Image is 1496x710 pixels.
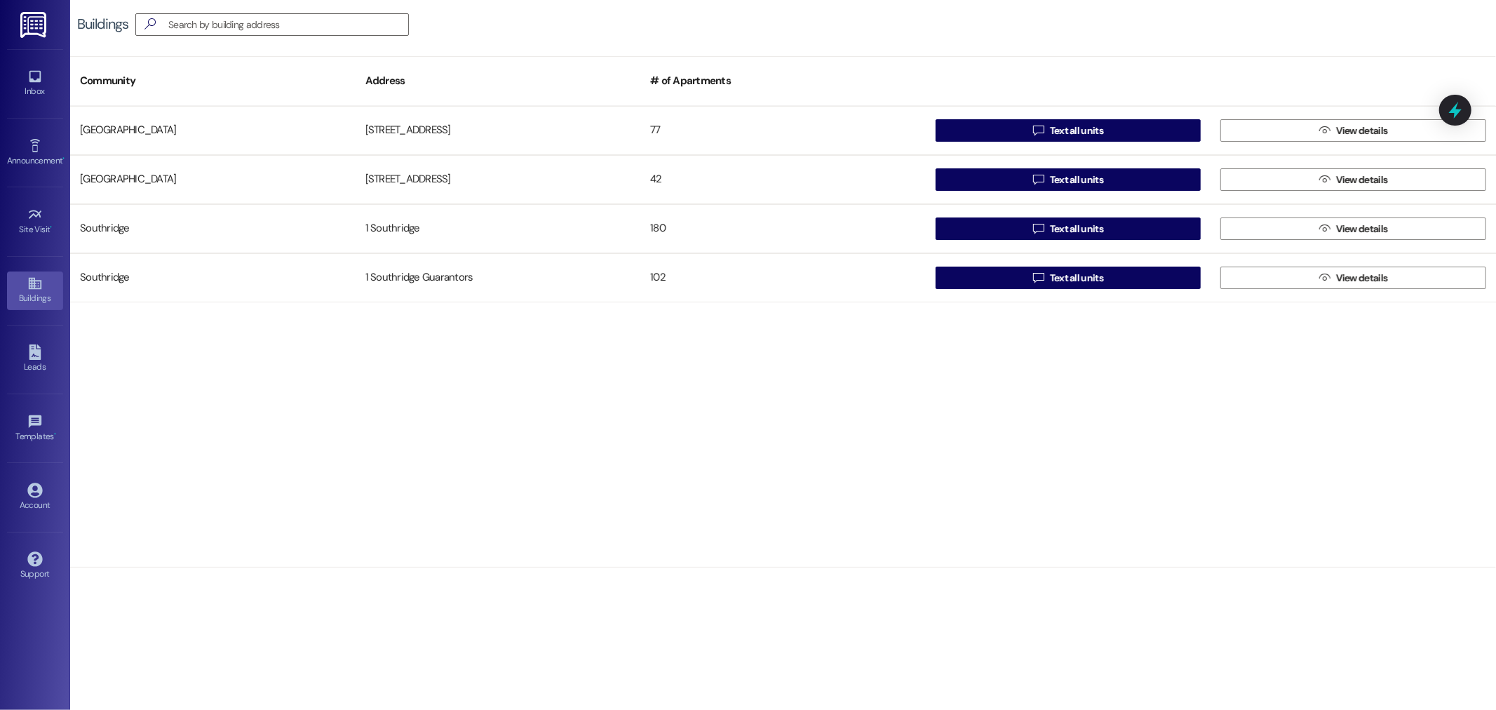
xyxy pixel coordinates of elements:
[77,17,128,32] div: Buildings
[1220,267,1486,289] button: View details
[1033,272,1044,283] i: 
[1220,119,1486,142] button: View details
[168,15,408,34] input: Search by building address
[1220,168,1486,191] button: View details
[70,215,356,243] div: Southridge
[70,116,356,145] div: [GEOGRAPHIC_DATA]
[20,12,49,38] img: ResiDesk Logo
[1336,123,1388,138] span: View details
[936,217,1201,240] button: Text all units
[1050,173,1103,187] span: Text all units
[1050,222,1103,236] span: Text all units
[640,116,926,145] div: 77
[7,340,63,378] a: Leads
[1319,272,1330,283] i: 
[1050,123,1103,138] span: Text all units
[54,429,56,439] span: •
[936,267,1201,289] button: Text all units
[70,166,356,194] div: [GEOGRAPHIC_DATA]
[356,116,641,145] div: [STREET_ADDRESS]
[139,17,161,32] i: 
[640,166,926,194] div: 42
[936,168,1201,191] button: Text all units
[356,64,641,98] div: Address
[1319,223,1330,234] i: 
[62,154,65,163] span: •
[1336,271,1388,286] span: View details
[356,215,641,243] div: 1 Southridge
[1033,174,1044,185] i: 
[1220,217,1486,240] button: View details
[1336,222,1388,236] span: View details
[356,166,641,194] div: [STREET_ADDRESS]
[1319,174,1330,185] i: 
[7,478,63,516] a: Account
[1336,173,1388,187] span: View details
[50,222,53,232] span: •
[936,119,1201,142] button: Text all units
[1319,125,1330,136] i: 
[640,64,926,98] div: # of Apartments
[1033,223,1044,234] i: 
[7,203,63,241] a: Site Visit •
[7,272,63,309] a: Buildings
[7,410,63,448] a: Templates •
[70,264,356,292] div: Southridge
[7,547,63,585] a: Support
[640,264,926,292] div: 102
[7,65,63,102] a: Inbox
[1033,125,1044,136] i: 
[640,215,926,243] div: 180
[70,64,356,98] div: Community
[1050,271,1103,286] span: Text all units
[356,264,641,292] div: 1 Southridge Guarantors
